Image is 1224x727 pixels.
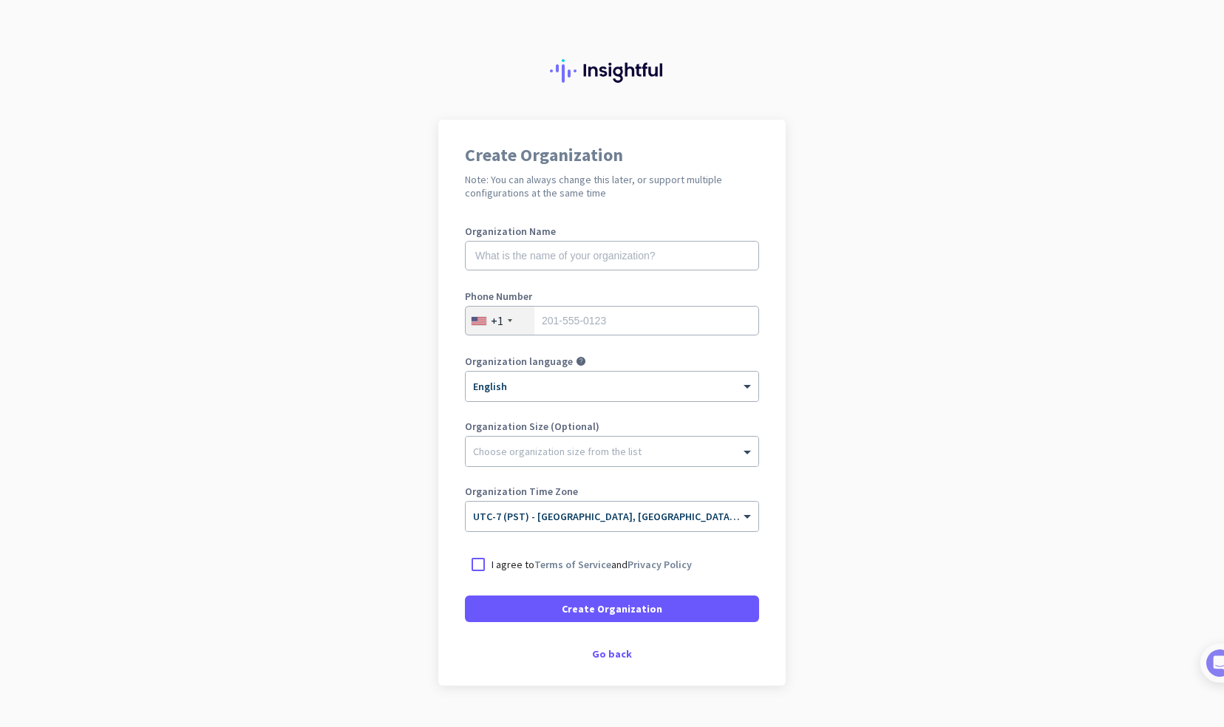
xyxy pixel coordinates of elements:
label: Organization Size (Optional) [465,421,759,431]
input: 201-555-0123 [465,306,759,335]
img: Insightful [550,59,674,83]
p: I agree to and [492,557,692,572]
div: Go back [465,649,759,659]
label: Organization Name [465,226,759,236]
label: Phone Number [465,291,759,301]
label: Organization language [465,356,573,366]
a: Terms of Service [534,558,611,571]
h1: Create Organization [465,146,759,164]
input: What is the name of your organization? [465,241,759,270]
i: help [576,356,586,366]
span: Create Organization [562,601,662,616]
div: +1 [491,313,503,328]
button: Create Organization [465,595,759,622]
h2: Note: You can always change this later, or support multiple configurations at the same time [465,173,759,199]
a: Privacy Policy [628,558,692,571]
label: Organization Time Zone [465,486,759,496]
